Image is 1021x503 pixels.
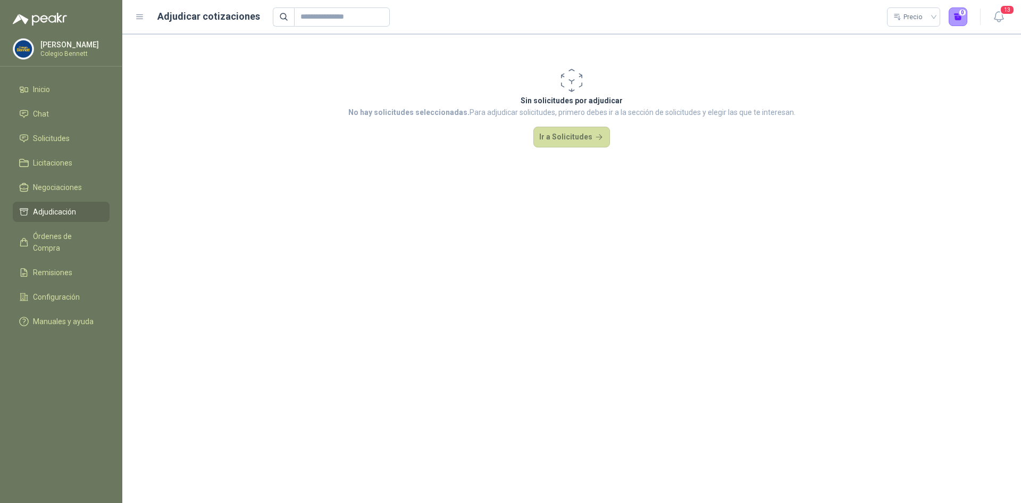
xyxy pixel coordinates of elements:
span: 13 [1000,5,1015,15]
div: Precio [893,9,924,25]
a: Manuales y ayuda [13,311,110,332]
button: 13 [989,7,1008,27]
strong: No hay solicitudes seleccionadas. [348,108,470,117]
a: Licitaciones [13,153,110,173]
button: 0 [949,7,968,27]
p: [PERSON_NAME] [40,41,107,48]
span: Órdenes de Compra [33,230,99,254]
span: Chat [33,108,49,120]
a: Remisiones [13,262,110,283]
span: Adjudicación [33,206,76,218]
img: Logo peakr [13,13,67,26]
a: Adjudicación [13,202,110,222]
p: Para adjudicar solicitudes, primero debes ir a la sección de solicitudes y elegir las que te inte... [348,106,796,118]
span: Negociaciones [33,182,82,193]
span: Remisiones [33,267,72,278]
button: Ir a Solicitudes [533,127,610,148]
span: Inicio [33,84,50,95]
a: Chat [13,104,110,124]
span: Configuración [33,291,80,303]
p: Colegio Bennett [40,51,107,57]
span: Licitaciones [33,157,72,169]
a: Negociaciones [13,177,110,197]
p: Sin solicitudes por adjudicar [348,95,796,106]
h1: Adjudicar cotizaciones [157,9,260,24]
img: Company Logo [13,39,34,59]
a: Solicitudes [13,128,110,149]
a: Inicio [13,79,110,100]
a: Configuración [13,287,110,307]
span: Manuales y ayuda [33,316,94,327]
span: Solicitudes [33,133,70,144]
a: Órdenes de Compra [13,226,110,258]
